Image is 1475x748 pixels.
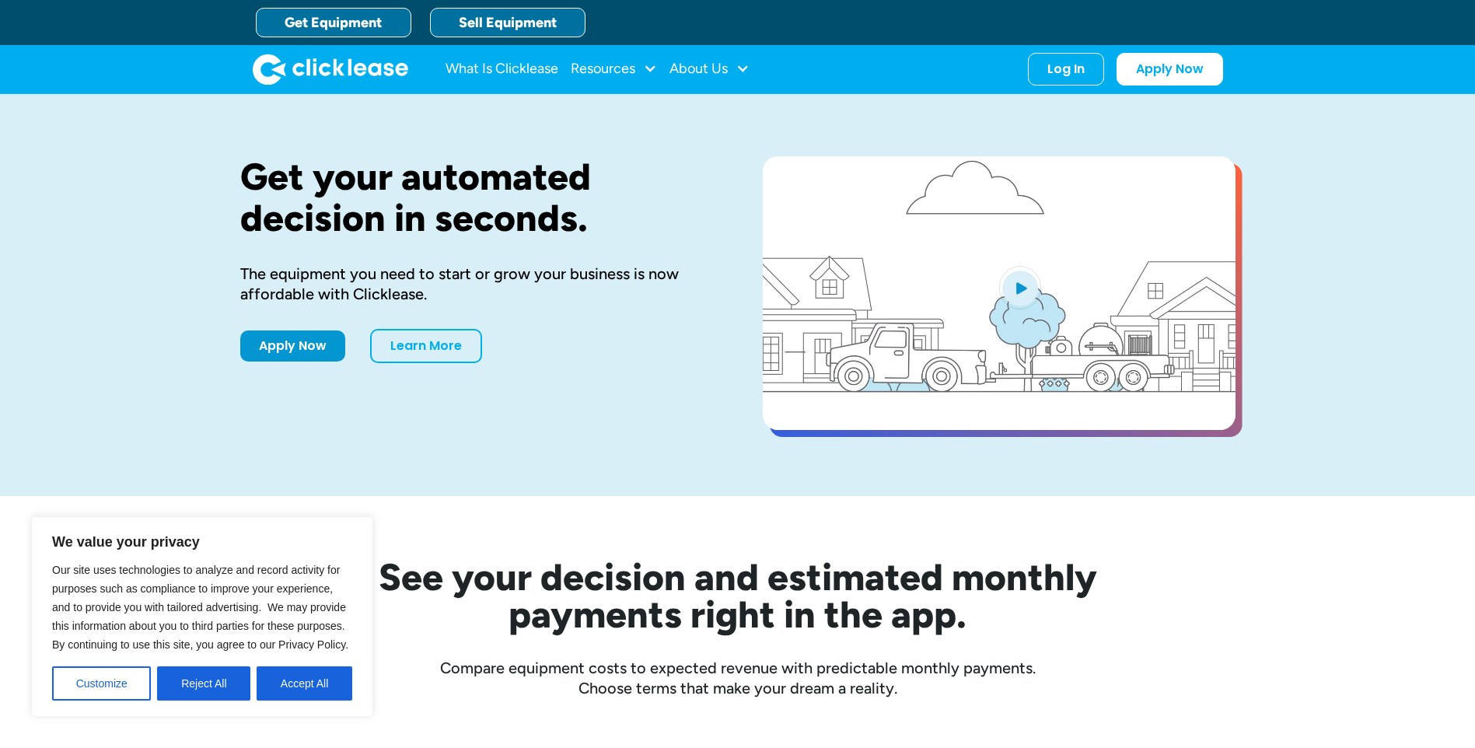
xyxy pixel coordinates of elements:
[571,54,657,85] div: Resources
[240,156,713,239] h1: Get your automated decision in seconds.
[157,666,250,701] button: Reject All
[1047,61,1085,77] div: Log In
[52,533,352,551] p: We value your privacy
[256,8,411,37] a: Get Equipment
[253,54,408,85] a: home
[669,54,750,85] div: About Us
[1117,53,1223,86] a: Apply Now
[257,666,352,701] button: Accept All
[370,329,482,363] a: Learn More
[430,8,585,37] a: Sell Equipment
[999,266,1041,309] img: Blue play button logo on a light blue circular background
[763,156,1236,430] a: open lightbox
[253,54,408,85] img: Clicklease logo
[52,666,151,701] button: Customize
[52,564,348,651] span: Our site uses technologies to analyze and record activity for purposes such as compliance to impr...
[240,658,1236,698] div: Compare equipment costs to expected revenue with predictable monthly payments. Choose terms that ...
[240,330,345,362] a: Apply Now
[31,516,373,717] div: We value your privacy
[240,264,713,304] div: The equipment you need to start or grow your business is now affordable with Clicklease.
[446,54,558,85] a: What Is Clicklease
[302,558,1173,633] h2: See your decision and estimated monthly payments right in the app.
